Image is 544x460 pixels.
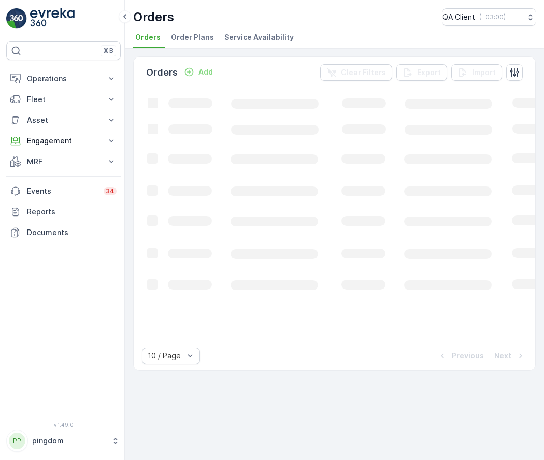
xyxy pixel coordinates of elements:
[27,227,117,238] p: Documents
[6,131,121,151] button: Engagement
[180,66,217,78] button: Add
[27,207,117,217] p: Reports
[451,64,502,81] button: Import
[493,350,527,362] button: Next
[27,94,100,105] p: Fleet
[27,186,97,196] p: Events
[103,47,113,55] p: ⌘B
[417,67,441,78] p: Export
[224,32,294,42] span: Service Availability
[135,32,161,42] span: Orders
[472,67,496,78] p: Import
[171,32,214,42] span: Order Plans
[27,156,100,167] p: MRF
[6,110,121,131] button: Asset
[494,351,511,361] p: Next
[6,68,121,89] button: Operations
[396,64,447,81] button: Export
[320,64,392,81] button: Clear Filters
[6,430,121,452] button: PPpingdom
[27,74,100,84] p: Operations
[6,8,27,29] img: logo
[27,136,100,146] p: Engagement
[27,115,100,125] p: Asset
[452,351,484,361] p: Previous
[32,436,106,446] p: pingdom
[9,433,25,449] div: PP
[198,67,213,77] p: Add
[133,9,174,25] p: Orders
[6,202,121,222] a: Reports
[6,89,121,110] button: Fleet
[341,67,386,78] p: Clear Filters
[146,65,178,80] p: Orders
[479,13,506,21] p: ( +03:00 )
[6,222,121,243] a: Documents
[6,422,121,428] span: v 1.49.0
[442,12,475,22] p: QA Client
[442,8,536,26] button: QA Client(+03:00)
[30,8,75,29] img: logo_light-DOdMpM7g.png
[436,350,485,362] button: Previous
[106,187,114,195] p: 34
[6,181,121,202] a: Events34
[6,151,121,172] button: MRF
